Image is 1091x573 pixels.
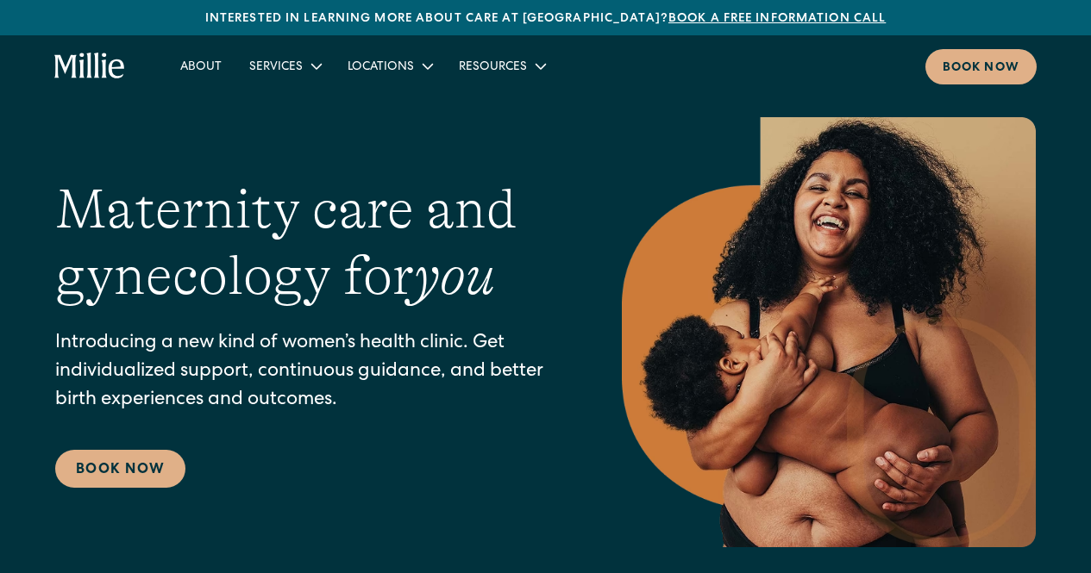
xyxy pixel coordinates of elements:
[55,330,553,415] p: Introducing a new kind of women’s health clinic. Get individualized support, continuous guidance,...
[249,59,303,77] div: Services
[925,49,1037,84] a: Book now
[334,52,445,80] div: Locations
[622,117,1036,547] img: Smiling mother with her baby in arms, celebrating body positivity and the nurturing bond of postp...
[348,59,414,77] div: Locations
[459,59,527,77] div: Resources
[54,53,125,80] a: home
[55,177,553,309] h1: Maternity care and gynecology for
[445,52,558,80] div: Resources
[414,245,495,307] em: you
[235,52,334,80] div: Services
[166,52,235,80] a: About
[668,13,886,25] a: Book a free information call
[55,450,185,488] a: Book Now
[943,59,1019,78] div: Book now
